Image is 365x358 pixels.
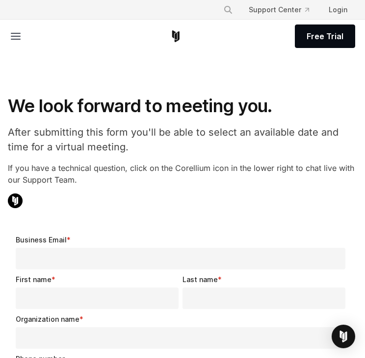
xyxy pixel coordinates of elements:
button: Search [219,1,237,19]
div: Open Intercom Messenger [332,325,355,348]
span: Business Email [16,236,67,244]
a: Free Trial [295,24,355,48]
span: Last name [182,275,218,284]
span: Free Trial [307,30,343,42]
div: Navigation Menu [215,1,355,19]
a: Corellium Home [170,30,182,42]
img: Corellium Chat Icon [8,193,23,208]
span: First name [16,275,52,284]
p: If you have a technical question, click on the Corellium icon in the lower right to chat live wit... [8,162,357,186]
p: After submitting this form you'll be able to select an available date and time for a virtual meet... [8,125,357,154]
h1: We look forward to meeting you. [8,95,357,117]
a: Login [321,1,355,19]
span: Organization name [16,315,79,323]
a: Support Center [241,1,317,19]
